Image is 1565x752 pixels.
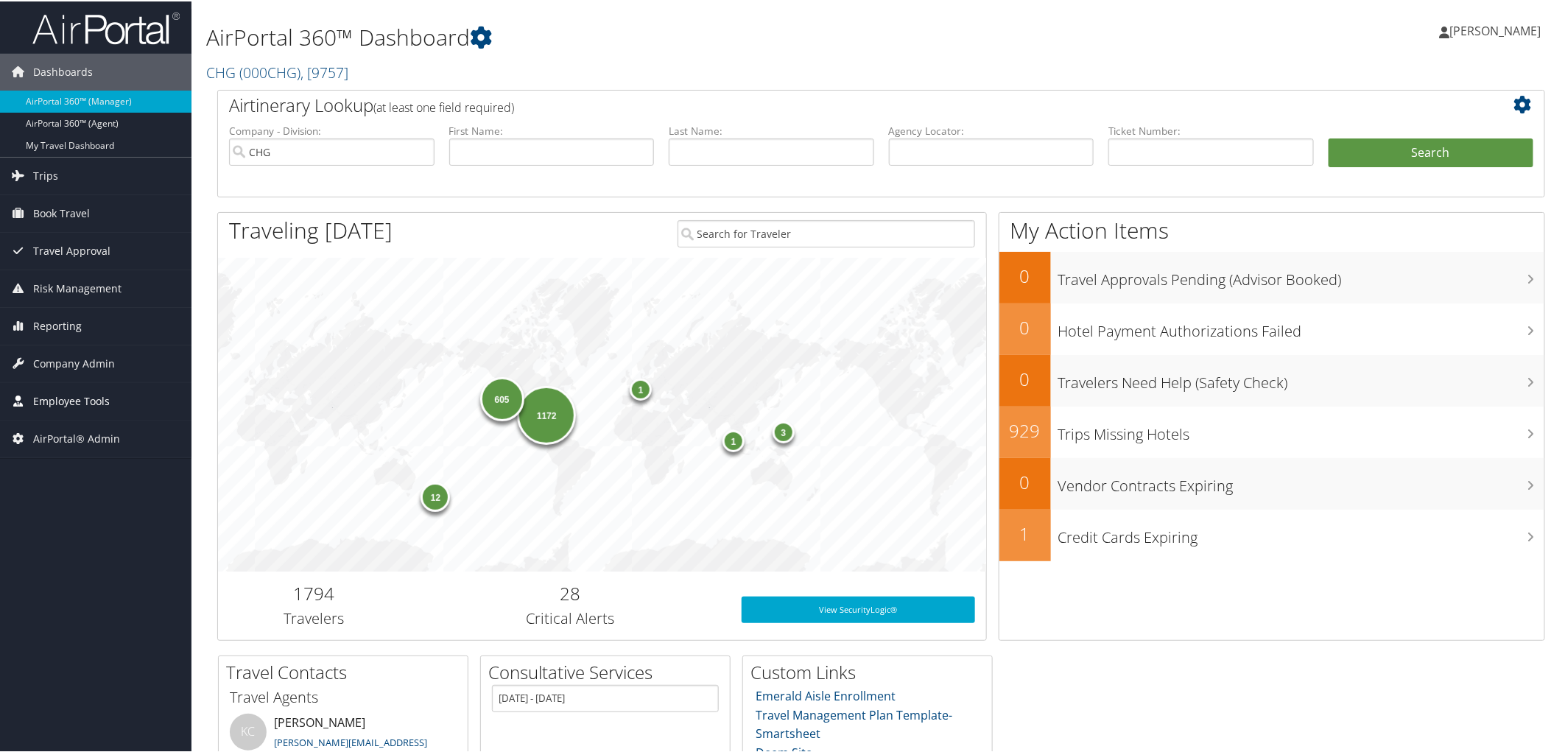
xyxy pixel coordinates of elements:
h2: 0 [999,468,1051,493]
h3: Travel Approvals Pending (Advisor Booked) [1058,261,1545,289]
div: 1 [722,428,745,450]
div: 605 [479,376,524,420]
span: Employee Tools [33,382,110,418]
button: Search [1329,137,1534,166]
a: 0Travel Approvals Pending (Advisor Booked) [999,250,1545,302]
div: 3 [773,419,795,441]
h1: Traveling [DATE] [229,214,393,245]
a: [PERSON_NAME] [1440,7,1556,52]
h2: Travel Contacts [226,658,468,684]
span: Risk Management [33,269,122,306]
a: 0Travelers Need Help (Safety Check) [999,354,1545,405]
input: Search for Traveler [678,219,976,246]
h3: Critical Alerts [421,607,720,628]
div: 1 [630,377,652,399]
h2: 0 [999,365,1051,390]
h3: Trips Missing Hotels [1058,415,1545,443]
h2: 1794 [229,580,399,605]
h3: Travel Agents [230,686,457,706]
span: Travel Approval [33,231,110,268]
h2: 28 [421,580,720,605]
h3: Hotel Payment Authorizations Failed [1058,312,1545,340]
h2: 0 [999,262,1051,287]
div: 12 [421,480,450,510]
span: AirPortal® Admin [33,419,120,456]
span: , [ 9757 ] [300,61,348,81]
h1: My Action Items [999,214,1545,245]
h2: Consultative Services [488,658,730,684]
img: airportal-logo.png [32,10,180,44]
h2: 0 [999,314,1051,339]
a: 1Credit Cards Expiring [999,508,1545,560]
span: Trips [33,156,58,193]
h3: Credit Cards Expiring [1058,519,1545,547]
span: Reporting [33,306,82,343]
label: First Name: [449,122,655,137]
a: Emerald Aisle Enrollment [756,686,896,703]
h2: 1 [999,520,1051,545]
a: 929Trips Missing Hotels [999,405,1545,457]
span: Book Travel [33,194,90,231]
h3: Vendor Contracts Expiring [1058,467,1545,495]
span: Company Admin [33,344,115,381]
h3: Travelers Need Help (Safety Check) [1058,364,1545,392]
h2: Custom Links [750,658,992,684]
h3: Travelers [229,607,399,628]
a: 0Vendor Contracts Expiring [999,457,1545,508]
span: Dashboards [33,52,93,89]
h1: AirPortal 360™ Dashboard [206,21,1106,52]
div: 1172 [517,384,576,443]
label: Company - Division: [229,122,435,137]
a: View SecurityLogic® [742,595,976,622]
div: KC [230,712,267,749]
label: Last Name: [669,122,874,137]
a: Travel Management Plan Template- Smartsheet [756,706,953,741]
label: Ticket Number: [1108,122,1314,137]
h2: 929 [999,417,1051,442]
label: Agency Locator: [889,122,1094,137]
h2: Airtinerary Lookup [229,91,1423,116]
span: ( 000CHG ) [239,61,300,81]
span: [PERSON_NAME] [1450,21,1541,38]
span: (at least one field required) [373,98,514,114]
a: CHG [206,61,348,81]
a: 0Hotel Payment Authorizations Failed [999,302,1545,354]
